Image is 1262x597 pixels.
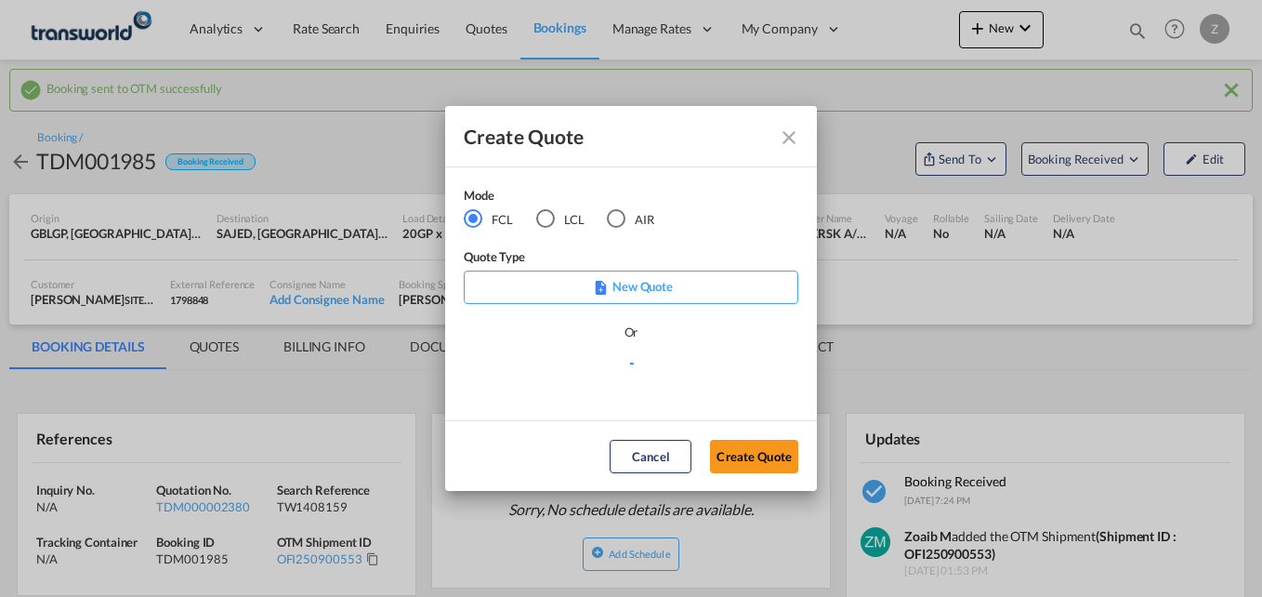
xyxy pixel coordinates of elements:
div: Quote Type [464,247,798,271]
md-radio-button: FCL [464,209,513,230]
md-icon: Close dialog [778,126,800,149]
button: Cancel [610,440,691,473]
md-dialog: Create QuoteModeFCL LCLAIR ... [445,106,817,492]
button: Create Quote [710,440,798,473]
md-radio-button: AIR [607,209,654,230]
div: Create Quote [464,125,765,148]
md-radio-button: LCL [536,209,585,230]
div: New Quote [464,271,798,304]
p: New Quote [470,277,792,296]
div: Or [624,323,638,341]
div: Mode [464,186,677,209]
button: Close dialog [770,119,804,153]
